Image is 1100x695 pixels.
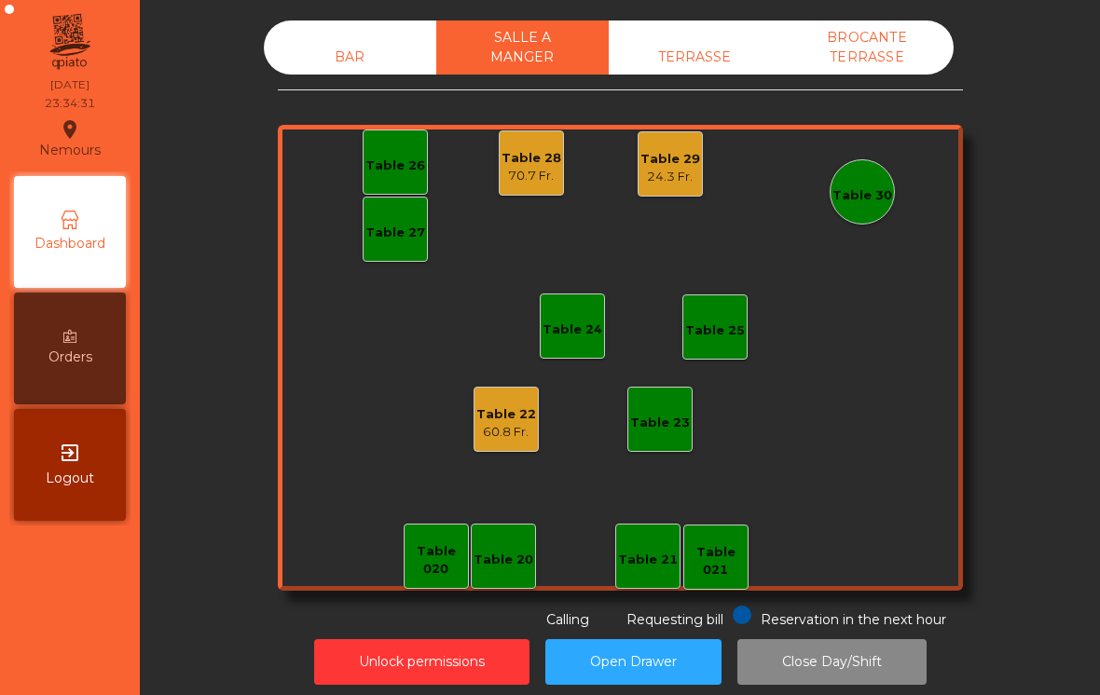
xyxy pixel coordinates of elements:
[685,321,745,340] div: Table 25
[365,157,425,175] div: Table 26
[365,224,425,242] div: Table 27
[474,551,533,569] div: Table 20
[48,347,92,367] span: Orders
[436,20,609,75] div: SALLE A MANGER
[684,543,748,579] div: Table 021
[405,542,468,579] div: Table 020
[761,611,946,628] span: Reservation in the next hour
[781,20,954,75] div: BROCANTE TERRASSE
[640,168,700,186] div: 24.3 Fr.
[314,639,529,685] button: Unlock permissions
[832,186,892,205] div: Table 30
[264,40,436,75] div: BAR
[640,150,700,169] div: Table 29
[46,469,94,488] span: Logout
[543,320,602,339] div: Table 24
[47,9,92,75] img: qpiato
[630,414,690,432] div: Table 23
[502,149,561,168] div: Table 28
[545,639,722,685] button: Open Drawer
[546,611,589,628] span: Calling
[626,611,723,628] span: Requesting bill
[737,639,927,685] button: Close Day/Shift
[609,40,781,75] div: TERRASSE
[502,167,561,185] div: 70.7 Fr.
[476,405,536,424] div: Table 22
[45,95,95,112] div: 23:34:31
[39,116,101,162] div: Nemours
[476,423,536,442] div: 60.8 Fr.
[50,76,89,93] div: [DATE]
[59,442,81,464] i: exit_to_app
[59,118,81,141] i: location_on
[34,234,105,253] span: Dashboard
[618,551,678,569] div: Table 21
